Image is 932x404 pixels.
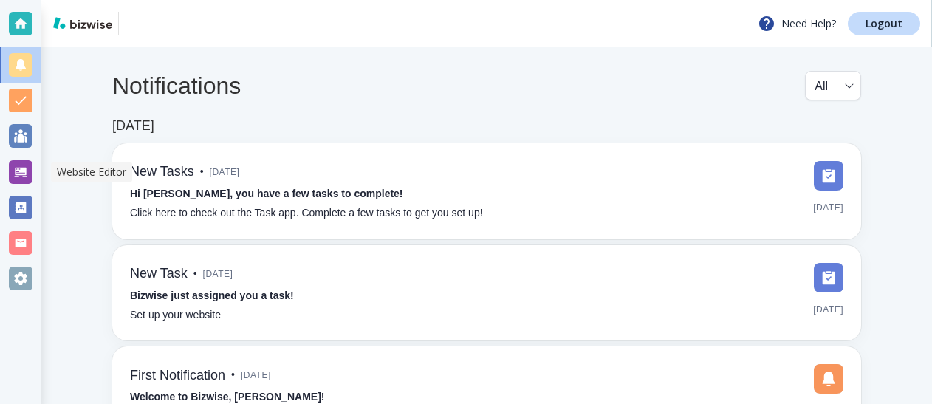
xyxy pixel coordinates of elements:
p: • [193,266,197,282]
p: • [200,164,204,180]
span: [DATE] [813,298,843,321]
img: DashboardSidebarNotification.svg [814,364,843,394]
span: [DATE] [241,364,271,386]
div: All [815,72,852,100]
a: New Tasks•[DATE]Hi [PERSON_NAME], you have a few tasks to complete!Click here to check out the Ta... [112,143,861,239]
p: Website Editor [57,165,126,179]
span: [DATE] [813,196,843,219]
a: New Task•[DATE]Bizwise just assigned you a task!Set up your website[DATE] [112,245,861,341]
p: Need Help? [758,15,836,32]
h6: New Task [130,266,188,282]
strong: Bizwise just assigned you a task! [130,290,294,301]
a: Logout [848,12,920,35]
p: Set up your website [130,307,221,323]
span: [DATE] [210,161,240,183]
p: Logout [866,18,902,29]
h6: New Tasks [130,164,194,180]
p: • [231,367,235,383]
img: bizwise [53,17,112,29]
h4: Notifications [112,72,241,100]
strong: Welcome to Bizwise, [PERSON_NAME]! [130,391,324,403]
h6: [DATE] [112,118,154,134]
p: Click here to check out the Task app. Complete a few tasks to get you set up! [130,205,483,222]
img: DashboardSidebarTasks.svg [814,161,843,191]
img: Dunnington Consulting [125,12,186,35]
h6: First Notification [130,368,225,384]
span: [DATE] [203,263,233,285]
strong: Hi [PERSON_NAME], you have a few tasks to complete! [130,188,403,199]
img: DashboardSidebarTasks.svg [814,263,843,292]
